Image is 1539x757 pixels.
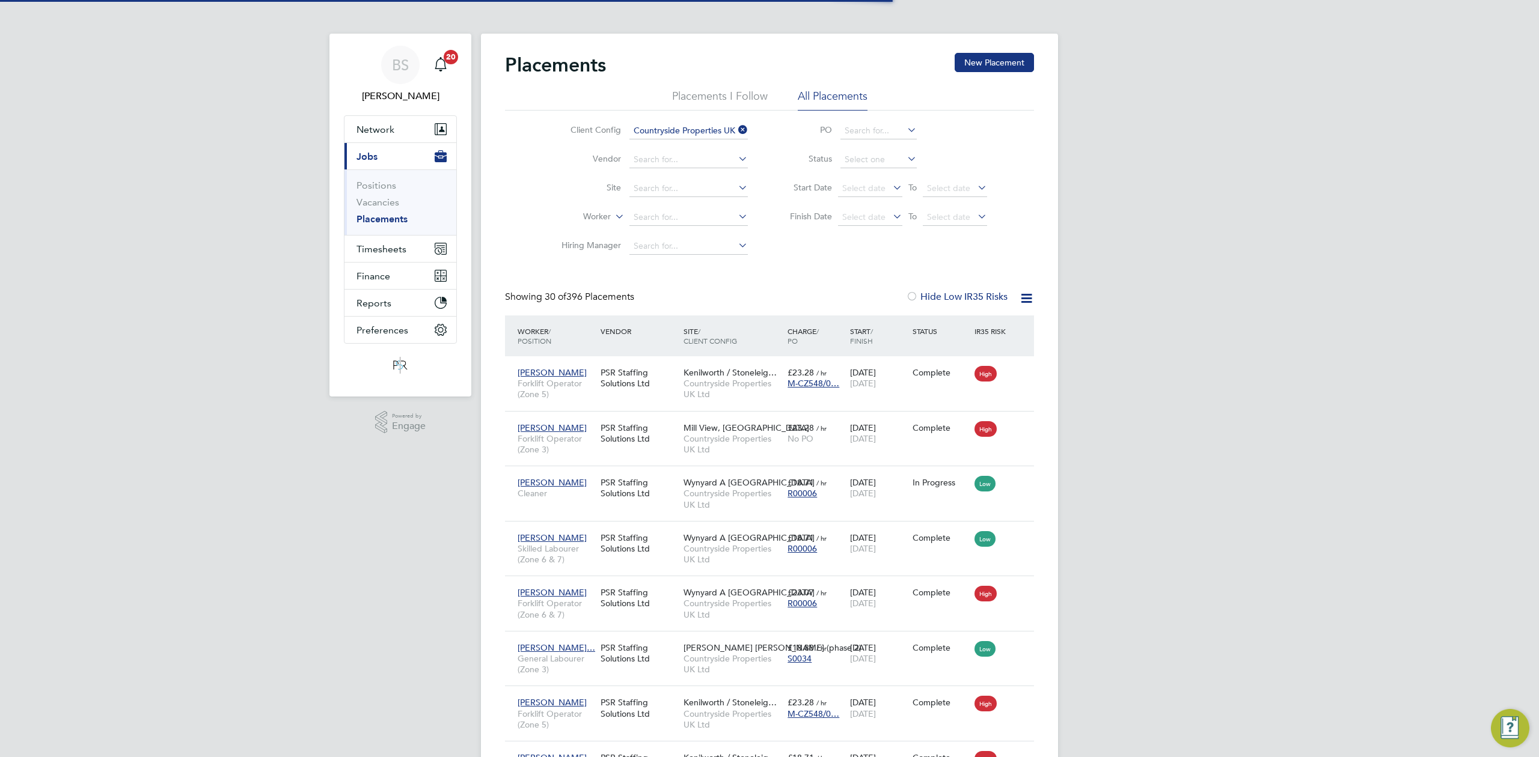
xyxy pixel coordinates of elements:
[356,151,378,162] span: Jobs
[684,697,777,708] span: Kenilworth / Stoneleig…
[552,240,621,251] label: Hiring Manager
[684,367,777,378] span: Kenilworth / Stoneleig…
[515,416,1034,426] a: [PERSON_NAME]Forklift Operator (Zone 3)PSR Staffing Solutions LtdMill View, [GEOGRAPHIC_DATA]Coun...
[684,488,782,509] span: Countryside Properties UK Ltd
[518,422,587,433] span: [PERSON_NAME]
[816,588,827,597] span: / hr
[629,151,748,168] input: Search for...
[788,422,814,433] span: £23.28
[816,368,827,377] span: / hr
[356,243,406,255] span: Timesheets
[356,297,391,309] span: Reports
[913,532,969,543] div: Complete
[788,326,819,345] span: / PO
[905,208,920,224] span: To
[850,653,876,664] span: [DATE]
[788,433,813,444] span: No PO
[798,89,867,111] li: All Placements
[788,378,839,389] span: M-CZ548/0…
[552,124,621,135] label: Client Config
[788,653,812,664] span: S0034
[344,143,456,169] button: Jobs
[552,153,621,164] label: Vendor
[906,291,1008,303] label: Hide Low IR35 Risks
[913,367,969,378] div: Complete
[344,116,456,142] button: Network
[518,433,595,455] span: Forklift Operator (Zone 3)
[778,182,832,193] label: Start Date
[778,124,832,135] label: PO
[684,653,782,675] span: Countryside Properties UK Ltd
[545,291,634,303] span: 396 Placements
[598,416,681,450] div: PSR Staffing Solutions Ltd
[518,587,587,598] span: [PERSON_NAME]
[518,326,551,345] span: / Position
[974,641,996,657] span: Low
[344,89,457,103] span: Beth Seddon
[545,291,566,303] span: 30 of
[842,211,886,222] span: Select date
[913,642,969,653] div: Complete
[816,478,827,487] span: / hr
[518,653,595,675] span: General Labourer (Zone 3)
[552,182,621,193] label: Site
[518,488,595,499] span: Cleaner
[515,470,1034,481] a: [PERSON_NAME]CleanerPSR Staffing Solutions LtdWynyard A [GEOGRAPHIC_DATA]Countryside Properties U...
[515,746,1034,756] a: [PERSON_NAME]General Labourer (Zone 5)PSR Staffing Solutions LtdKenilworth / Stoneleig…Countrysid...
[974,696,997,711] span: High
[850,598,876,609] span: [DATE]
[598,471,681,505] div: PSR Staffing Solutions Ltd
[598,361,681,395] div: PSR Staffing Solutions Ltd
[971,320,1013,342] div: IR35 Risk
[598,691,681,725] div: PSR Staffing Solutions Ltd
[518,477,587,488] span: [PERSON_NAME]
[847,691,910,725] div: [DATE]
[788,697,814,708] span: £23.28
[518,642,595,653] span: [PERSON_NAME]…
[816,698,827,707] span: / hr
[927,183,970,193] span: Select date
[847,471,910,505] div: [DATE]
[1491,709,1529,747] button: Engage Resource Center
[629,123,748,139] input: Search for...
[785,320,847,351] div: Charge
[847,416,910,450] div: [DATE]
[788,642,814,653] span: £18.88
[518,378,595,400] span: Forklift Operator (Zone 5)
[778,211,832,222] label: Finish Date
[788,477,814,488] span: £18.71
[444,50,458,64] span: 20
[356,213,408,225] a: Placements
[850,433,876,444] span: [DATE]
[913,697,969,708] div: Complete
[788,708,839,719] span: M-CZ548/0…
[788,598,817,609] span: R00006
[850,488,876,499] span: [DATE]
[847,636,910,670] div: [DATE]
[542,211,611,223] label: Worker
[927,211,970,222] span: Select date
[684,433,782,455] span: Countryside Properties UK Ltd
[913,587,969,598] div: Complete
[847,526,910,560] div: [DATE]
[684,326,737,345] span: / Client Config
[392,421,426,431] span: Engage
[847,320,910,351] div: Start
[842,183,886,193] span: Select date
[375,411,426,434] a: Powered byEngage
[847,581,910,615] div: [DATE]
[356,196,399,208] a: Vacancies
[518,697,587,708] span: [PERSON_NAME]
[788,543,817,554] span: R00006
[356,270,390,282] span: Finance
[684,598,782,619] span: Countryside Properties UK Ltd
[974,476,996,491] span: Low
[684,422,809,433] span: Mill View, [GEOGRAPHIC_DATA]
[974,366,997,382] span: High
[847,361,910,395] div: [DATE]
[816,643,827,652] span: / hr
[681,320,785,351] div: Site
[850,326,873,345] span: / Finish
[344,263,456,289] button: Finance
[518,543,595,565] span: Skilled Labourer (Zone 6 & 7)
